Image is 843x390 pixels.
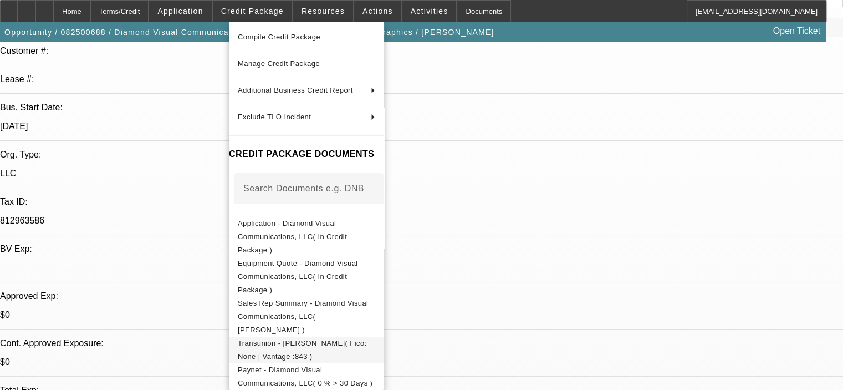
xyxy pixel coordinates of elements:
span: Compile Credit Package [238,33,320,41]
span: Additional Business Credit Report [238,86,353,94]
button: Transunion - Bailin, Mark( Fico: None | Vantage :843 ) [229,337,384,363]
span: Paynet - Diamond Visual Communications, LLC( 0 % > 30 Days ) [238,366,372,387]
button: Paynet - Diamond Visual Communications, LLC( 0 % > 30 Days ) [229,363,384,390]
span: Exclude TLO Incident [238,113,311,121]
button: Sales Rep Summary - Diamond Visual Communications, LLC( Dubow, Bob ) [229,297,384,337]
span: Application - Diamond Visual Communications, LLC( In Credit Package ) [238,219,347,254]
span: Transunion - [PERSON_NAME]( Fico: None | Vantage :843 ) [238,339,367,361]
span: Equipment Quote - Diamond Visual Communications, LLC( In Credit Package ) [238,259,358,294]
button: Application - Diamond Visual Communications, LLC( In Credit Package ) [229,217,384,257]
h4: CREDIT PACKAGE DOCUMENTS [229,148,384,161]
span: Manage Credit Package [238,59,320,68]
button: Equipment Quote - Diamond Visual Communications, LLC( In Credit Package ) [229,257,384,297]
mat-label: Search Documents e.g. DNB [243,184,364,193]
span: Sales Rep Summary - Diamond Visual Communications, LLC( [PERSON_NAME] ) [238,299,368,334]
